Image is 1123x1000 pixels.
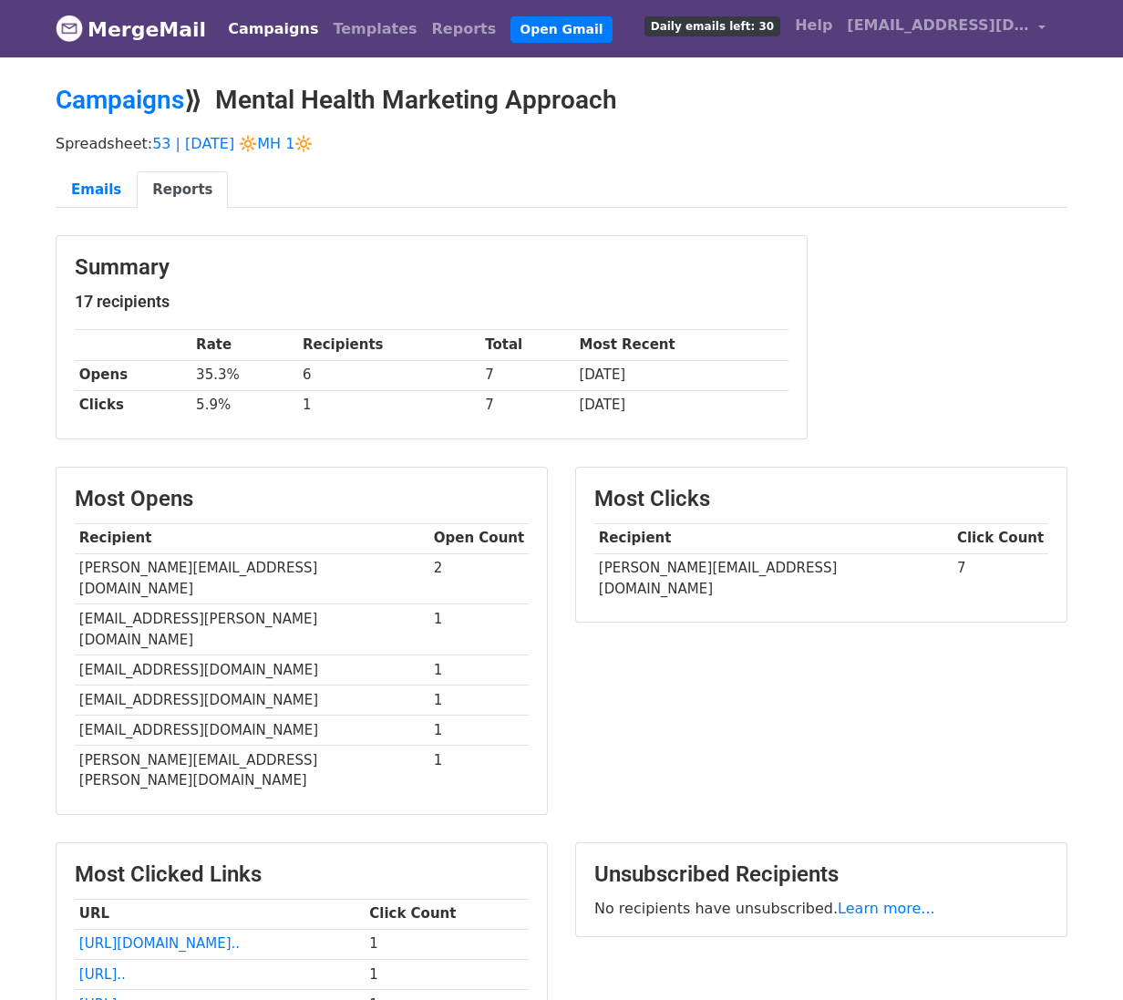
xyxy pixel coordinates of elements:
th: Recipient [75,523,429,553]
th: URL [75,899,365,929]
th: Rate [191,330,298,360]
td: 1 [429,685,529,715]
td: 7 [480,360,574,390]
td: [DATE] [575,390,788,420]
th: Open Count [429,523,529,553]
a: Campaigns [56,85,184,115]
td: 2 [429,553,529,604]
td: 7 [953,553,1048,603]
td: 1 [429,716,529,746]
td: [EMAIL_ADDRESS][DOMAIN_NAME] [75,655,429,685]
a: Emails [56,171,137,209]
a: Reports [137,171,228,209]
td: [PERSON_NAME][EMAIL_ADDRESS][DOMAIN_NAME] [75,553,429,604]
a: [EMAIL_ADDRESS][DOMAIN_NAME] [840,7,1053,50]
a: MergeMail [56,10,206,48]
td: 1 [365,959,529,989]
td: 1 [429,655,529,685]
h2: ⟫ Mental Health Marketing Approach [56,85,1067,116]
h3: Most Clicked Links [75,861,529,888]
th: Click Count [365,899,529,929]
h3: Summary [75,254,788,281]
td: [PERSON_NAME][EMAIL_ADDRESS][PERSON_NAME][DOMAIN_NAME] [75,746,429,796]
td: 6 [298,360,480,390]
h3: Most Opens [75,486,529,512]
a: 53 | [DATE] 🔆MH 1🔆 [152,135,313,152]
a: Help [788,7,840,44]
th: Opens [75,360,191,390]
th: Recipients [298,330,480,360]
a: Open Gmail [510,16,612,43]
p: No recipients have unsubscribed. [594,899,1048,918]
a: Campaigns [221,11,325,47]
td: [EMAIL_ADDRESS][DOMAIN_NAME] [75,685,429,715]
iframe: Chat Widget [1032,912,1123,1000]
p: Spreadsheet: [56,134,1067,153]
img: MergeMail logo [56,15,83,42]
span: Daily emails left: 30 [644,16,780,36]
td: 1 [365,929,529,959]
td: 1 [429,604,529,655]
th: Clicks [75,390,191,420]
th: Click Count [953,523,1048,553]
a: Templates [325,11,424,47]
th: Total [480,330,574,360]
a: [URL][DOMAIN_NAME].. [79,935,240,952]
td: [DATE] [575,360,788,390]
td: 7 [480,390,574,420]
th: Most Recent [575,330,788,360]
a: Learn more... [838,900,935,917]
h3: Most Clicks [594,486,1048,512]
h3: Unsubscribed Recipients [594,861,1048,888]
th: Recipient [594,523,953,553]
td: [EMAIL_ADDRESS][PERSON_NAME][DOMAIN_NAME] [75,604,429,655]
td: [EMAIL_ADDRESS][DOMAIN_NAME] [75,716,429,746]
td: 1 [298,390,480,420]
td: [PERSON_NAME][EMAIL_ADDRESS][DOMAIN_NAME] [594,553,953,603]
a: [URL].. [79,966,126,983]
span: [EMAIL_ADDRESS][DOMAIN_NAME] [847,15,1029,36]
a: Daily emails left: 30 [637,7,788,44]
td: 35.3% [191,360,298,390]
a: Reports [425,11,504,47]
h5: 17 recipients [75,292,788,312]
td: 1 [429,746,529,796]
td: 5.9% [191,390,298,420]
